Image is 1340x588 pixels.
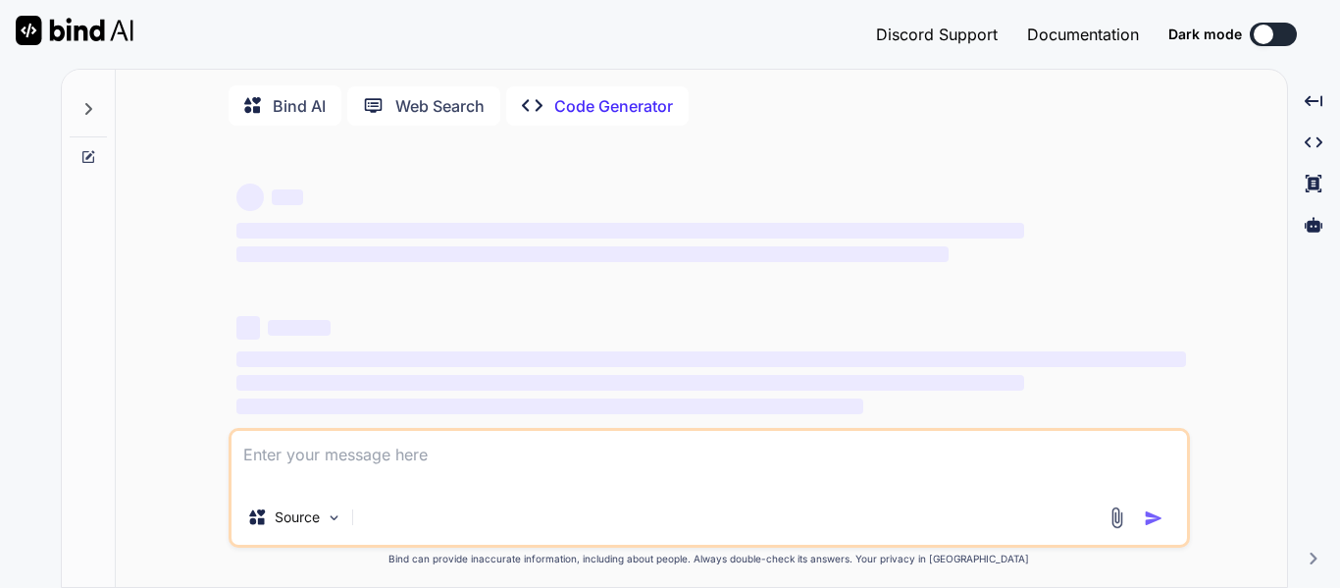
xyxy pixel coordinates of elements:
[272,189,303,205] span: ‌
[236,184,264,211] span: ‌
[876,23,998,46] button: Discord Support
[236,351,1186,367] span: ‌
[236,223,1024,239] span: ‌
[229,552,1190,566] p: Bind can provide inaccurate information, including about people. Always double-check its answers....
[1168,25,1242,44] span: Dark mode
[236,375,1024,391] span: ‌
[236,399,863,414] span: ‌
[554,94,673,118] p: Code Generator
[16,16,133,45] img: Bind AI
[236,246,949,262] span: ‌
[273,94,326,118] p: Bind AI
[1027,23,1139,46] button: Documentation
[1027,25,1139,44] span: Documentation
[395,94,485,118] p: Web Search
[876,25,998,44] span: Discord Support
[275,508,320,527] p: Source
[326,509,342,526] img: Pick Models
[1106,507,1128,529] img: attachment
[236,316,260,340] span: ‌
[268,320,331,336] span: ‌
[1144,508,1163,528] img: icon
